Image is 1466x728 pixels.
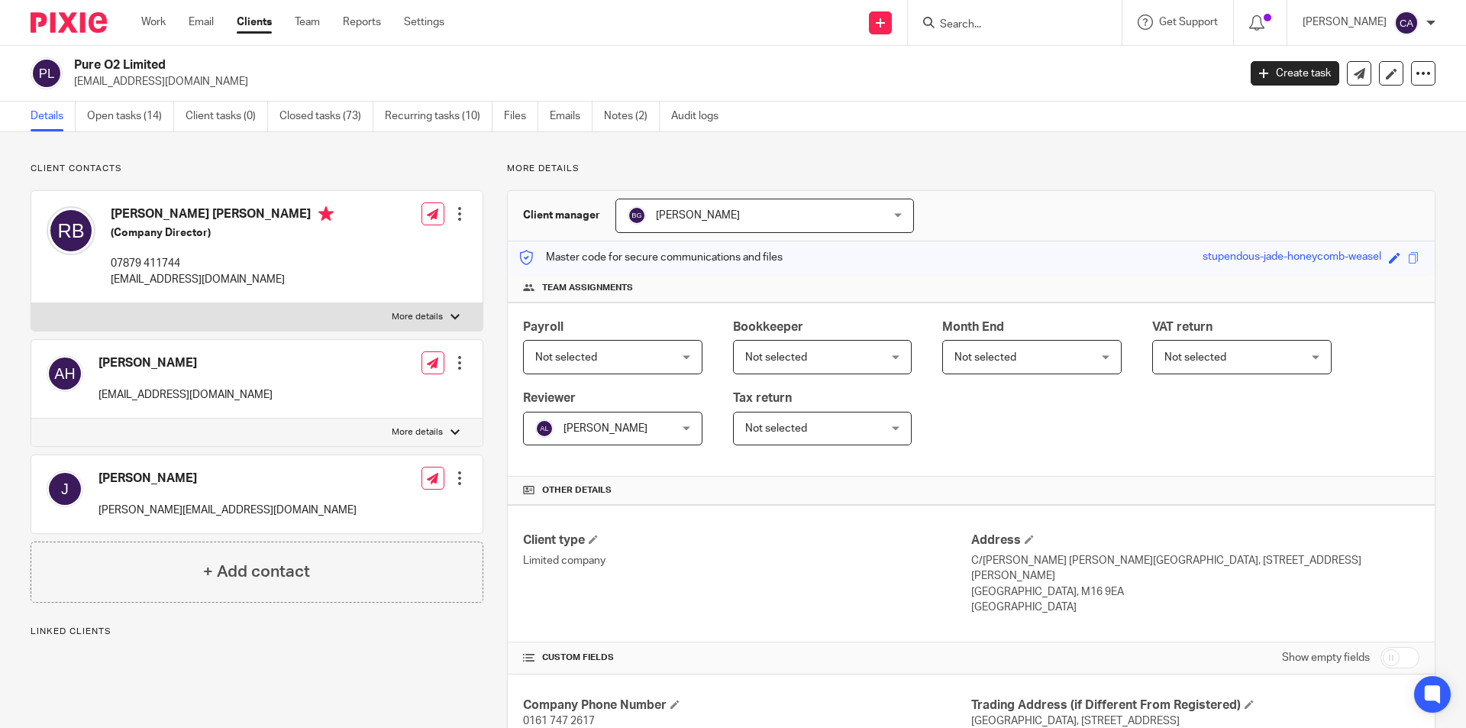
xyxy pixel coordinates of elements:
[1164,352,1226,363] span: Not selected
[523,321,563,333] span: Payroll
[1303,15,1387,30] p: [PERSON_NAME]
[111,256,334,271] p: 07879 411744
[604,102,660,131] a: Notes (2)
[628,206,646,225] img: svg%3E
[733,321,803,333] span: Bookkeeper
[1203,249,1381,267] div: stupendous-jade-honeycomb-weasel
[656,210,740,221] span: [PERSON_NAME]
[343,15,381,30] a: Reports
[733,392,792,404] span: Tax return
[523,716,595,726] span: 0161 747 2617
[523,392,576,404] span: Reviewer
[31,102,76,131] a: Details
[31,626,483,638] p: Linked clients
[523,553,971,568] p: Limited company
[507,163,1435,175] p: More details
[745,352,807,363] span: Not selected
[535,419,554,438] img: svg%3E
[385,102,492,131] a: Recurring tasks (10)
[942,321,1004,333] span: Month End
[938,18,1076,32] input: Search
[523,697,971,713] h4: Company Phone Number
[504,102,538,131] a: Files
[47,355,83,392] img: svg%3E
[98,355,273,371] h4: [PERSON_NAME]
[971,697,1419,713] h4: Trading Address (if Different From Registered)
[392,311,443,323] p: More details
[47,471,83,507] img: svg%3E
[971,532,1419,548] h4: Address
[1394,11,1419,35] img: svg%3E
[392,426,443,438] p: More details
[98,471,357,487] h4: [PERSON_NAME]
[1251,61,1339,86] a: Create task
[1152,321,1213,333] span: VAT return
[111,272,334,287] p: [EMAIL_ADDRESS][DOMAIN_NAME]
[971,553,1419,584] p: C/[PERSON_NAME] [PERSON_NAME][GEOGRAPHIC_DATA], [STREET_ADDRESS][PERSON_NAME]
[404,15,444,30] a: Settings
[31,163,483,175] p: Client contacts
[47,206,95,255] img: svg%3E
[203,560,310,584] h4: + Add contact
[519,250,783,265] p: Master code for secure communications and files
[1159,17,1218,28] span: Get Support
[542,484,612,497] span: Other details
[542,282,633,294] span: Team assignments
[295,15,320,30] a: Team
[186,102,268,131] a: Client tasks (0)
[971,600,1419,615] p: [GEOGRAPHIC_DATA]
[523,208,600,223] h3: Client manager
[237,15,272,30] a: Clients
[98,387,273,403] p: [EMAIL_ADDRESS][DOMAIN_NAME]
[971,716,1180,726] span: [GEOGRAPHIC_DATA], [STREET_ADDRESS]
[971,584,1419,600] p: [GEOGRAPHIC_DATA], M16 9EA
[74,74,1228,89] p: [EMAIL_ADDRESS][DOMAIN_NAME]
[671,102,730,131] a: Audit logs
[550,102,593,131] a: Emails
[535,352,597,363] span: Not selected
[141,15,166,30] a: Work
[279,102,373,131] a: Closed tasks (73)
[87,102,174,131] a: Open tasks (14)
[31,57,63,89] img: svg%3E
[31,12,107,33] img: Pixie
[523,652,971,664] h4: CUSTOM FIELDS
[523,532,971,548] h4: Client type
[954,352,1016,363] span: Not selected
[189,15,214,30] a: Email
[318,206,334,222] i: Primary
[563,423,647,434] span: [PERSON_NAME]
[111,225,334,241] h5: (Company Director)
[1282,650,1370,665] label: Show empty fields
[745,423,807,434] span: Not selected
[74,57,997,73] h2: Pure O2 Limited
[98,503,357,518] p: [PERSON_NAME][EMAIL_ADDRESS][DOMAIN_NAME]
[111,206,334,225] h4: [PERSON_NAME] [PERSON_NAME]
